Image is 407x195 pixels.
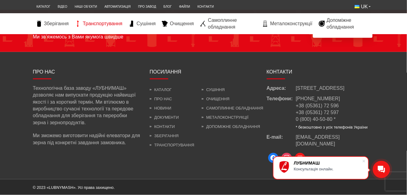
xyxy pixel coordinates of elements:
a: Допоміжне обладнання [316,17,374,31]
a: Youtube [293,151,307,165]
span: E-mail: [267,134,296,148]
a: +38 (05361) 72 596 [296,103,339,108]
a: Новини [150,106,171,110]
a: Очищення [159,20,197,27]
p: Технологічна база заводу «ЛУБНИМАШ» дозволяє нам випускати продукцію найвищої якості і за коротки... [33,85,141,126]
a: Сушіння [126,20,159,27]
a: Металоконструкції [202,115,248,120]
a: Facebook [267,151,280,165]
a: Сушіння [202,87,225,92]
a: +38 (05361) 72 597 [296,110,339,115]
a: Зберігання [33,20,72,27]
a: Про нас [150,97,172,101]
div: Консультація онлайн. [294,167,362,171]
a: Самоплинне обладнання [197,17,259,31]
span: Ми зв’яжемось з Вами якумога швидше [33,34,124,40]
a: Транспортування [72,20,126,27]
a: Каталог [150,87,172,92]
span: Телефони: [267,95,296,130]
span: UK [361,3,368,10]
a: [PHONE_NUMBER] [296,96,340,101]
a: Самоплинне обладнання [202,106,263,110]
span: Транспортування [83,20,122,27]
div: ЛУБНИМАШ [294,161,362,165]
span: © 2023 «LUBNYMASH». Усі права захищено. [33,185,115,190]
span: Сушіння [137,20,156,27]
a: Очищення [202,97,229,101]
span: [STREET_ADDRESS] [296,85,345,92]
a: Контакти [194,2,217,12]
button: UK [351,2,374,12]
a: Металоконструкції [259,20,315,27]
img: Українська [355,5,360,8]
a: Каталог [33,2,54,12]
span: [EMAIL_ADDRESS][DOMAIN_NAME] [296,134,340,146]
span: Зберігання [44,20,69,27]
span: Металоконструкції [270,20,312,27]
p: Ми зможемо виготовити надійні елеватори для зерна під конкретні завдання замовника. [33,132,141,146]
a: Про завод [134,2,160,12]
span: Адреса: [267,85,296,92]
a: Допоміжне обладнання [202,124,260,129]
a: [EMAIL_ADDRESS][DOMAIN_NAME] [296,134,374,148]
a: Instagram [280,151,293,165]
span: Очищення [170,20,194,27]
span: Самоплинне обладнання [208,17,256,31]
a: Відео [54,2,71,12]
span: Допоміжне обладнання [327,17,371,31]
span: Про нас [33,69,55,74]
a: Файли [175,2,194,12]
a: Документи [150,115,179,120]
a: Наші об’єкти [71,2,101,12]
a: 0 (800) 40-50-80 * [296,117,336,122]
span: Посилання [150,69,182,74]
a: Зберігання [150,133,179,138]
a: Контакти [150,124,175,129]
a: Автоматизація [101,2,134,12]
a: Блог [160,2,176,12]
li: * безкоштовно з усіх телефонів України [296,125,368,130]
span: Контакти [267,69,293,74]
a: Транспортування [150,143,194,147]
